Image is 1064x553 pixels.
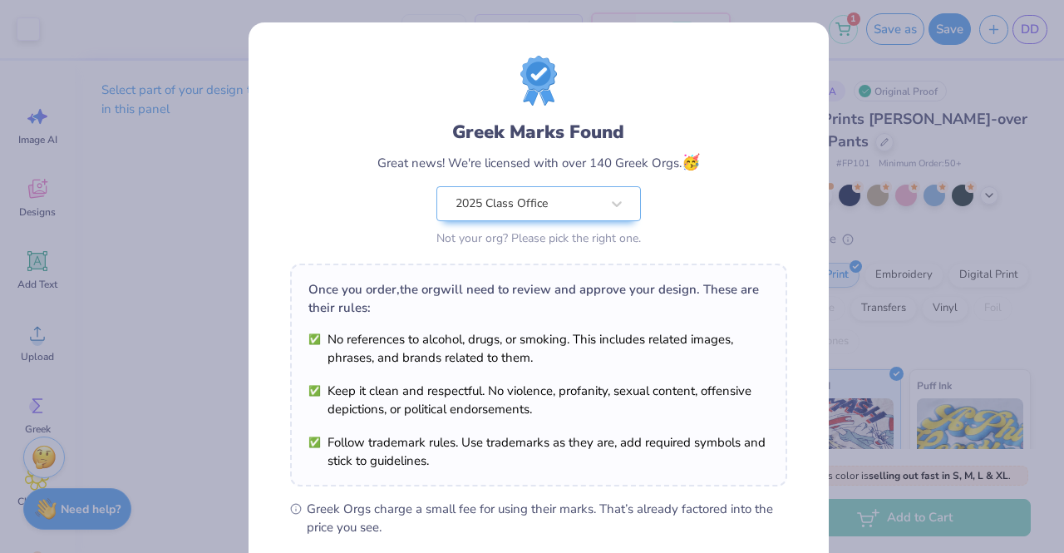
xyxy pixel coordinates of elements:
[308,280,769,317] div: Once you order, the org will need to review and approve your design. These are their rules:
[308,330,769,367] li: No references to alcohol, drugs, or smoking. This includes related images, phrases, and brands re...
[452,119,624,146] div: Greek Marks Found
[308,382,769,418] li: Keep it clean and respectful. No violence, profanity, sexual content, offensive depictions, or po...
[307,500,787,536] span: Greek Orgs charge a small fee for using their marks. That’s already factored into the price you see.
[308,433,769,470] li: Follow trademark rules. Use trademarks as they are, add required symbols and stick to guidelines.
[436,230,641,247] div: Not your org? Please pick the right one.
[682,152,700,172] span: 🥳
[520,56,557,106] img: License badge
[377,151,700,174] div: Great news! We're licensed with over 140 Greek Orgs.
